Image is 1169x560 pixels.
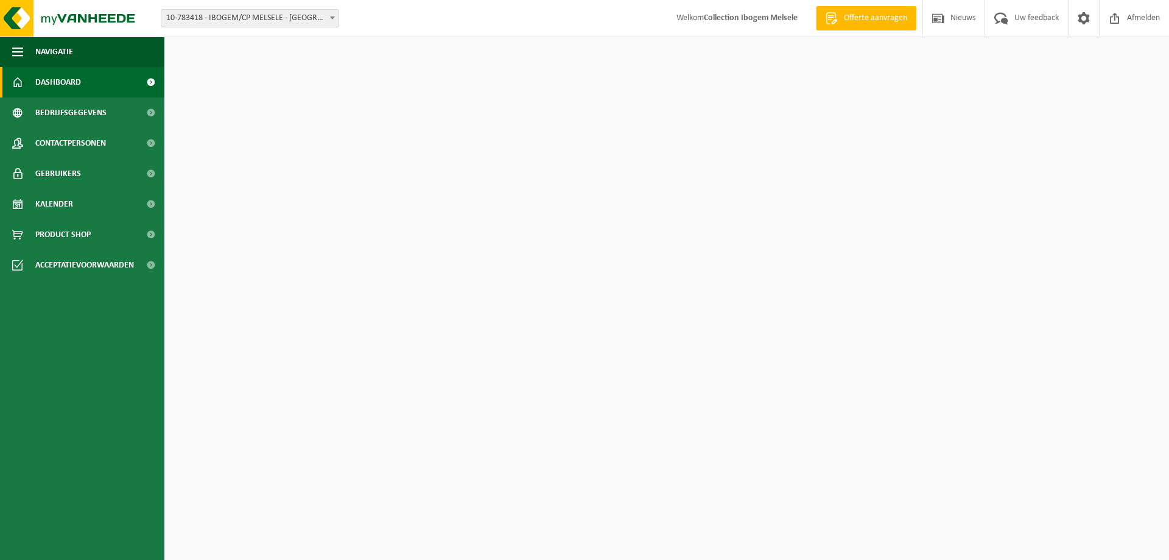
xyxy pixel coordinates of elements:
span: Bedrijfsgegevens [35,97,107,128]
span: Kalender [35,189,73,219]
span: Offerte aanvragen [841,12,910,24]
span: 10-783418 - IBOGEM/CP MELSELE - MELSELE [161,9,339,27]
a: Offerte aanvragen [816,6,916,30]
span: 10-783418 - IBOGEM/CP MELSELE - MELSELE [161,10,339,27]
iframe: chat widget [6,533,203,560]
span: Acceptatievoorwaarden [35,250,134,280]
span: Dashboard [35,67,81,97]
strong: Collection Ibogem Melsele [704,13,798,23]
span: Gebruikers [35,158,81,189]
span: Navigatie [35,37,73,67]
span: Contactpersonen [35,128,106,158]
span: Product Shop [35,219,91,250]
